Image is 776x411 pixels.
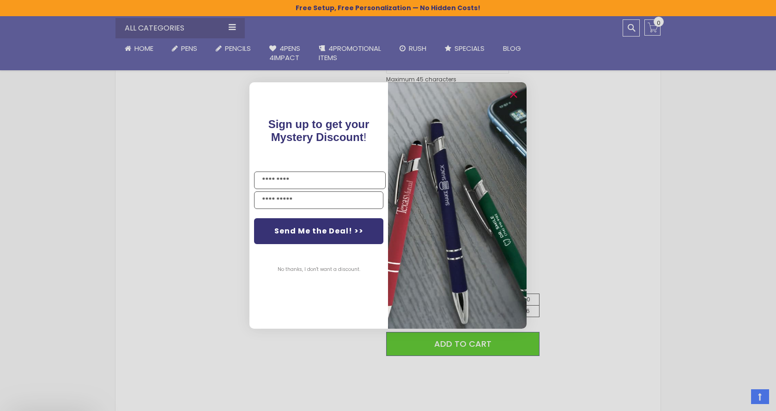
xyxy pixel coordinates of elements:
img: pop-up-image [388,82,527,329]
button: No thanks, I don't want a discount. [273,258,365,281]
button: Close dialog [506,87,521,102]
span: Sign up to get your Mystery Discount [268,118,370,143]
span: ! [268,118,370,143]
button: Send Me the Deal! >> [254,218,383,244]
